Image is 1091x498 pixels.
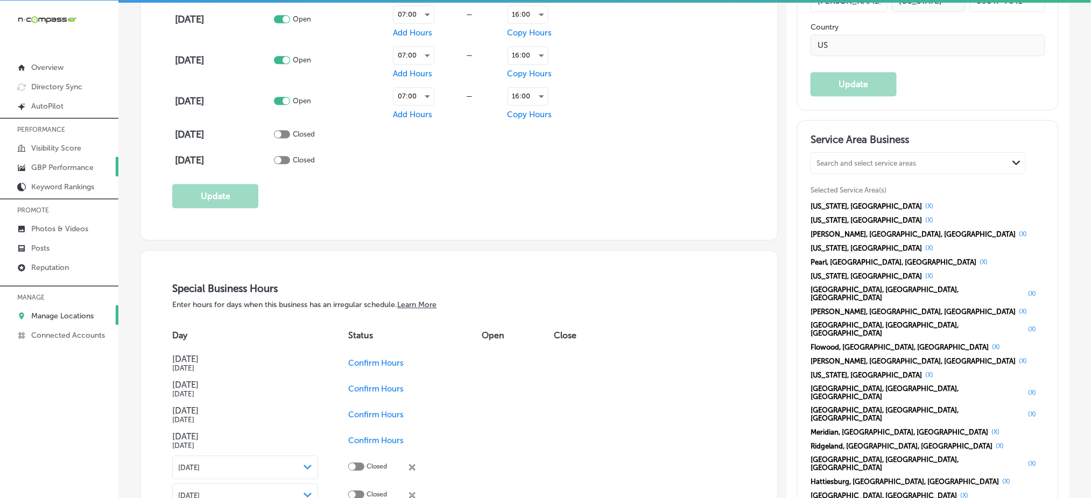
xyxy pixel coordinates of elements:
[31,102,64,111] p: AutoPilot
[175,13,271,25] h4: [DATE]
[293,97,311,105] p: Open
[811,357,1016,365] span: [PERSON_NAME], [GEOGRAPHIC_DATA], [GEOGRAPHIC_DATA]
[811,244,922,252] span: [US_STATE], [GEOGRAPHIC_DATA]
[393,47,434,64] div: 07:00
[811,321,1025,337] span: [GEOGRAPHIC_DATA], [GEOGRAPHIC_DATA], [GEOGRAPHIC_DATA]
[811,308,1016,316] span: [PERSON_NAME], [GEOGRAPHIC_DATA], [GEOGRAPHIC_DATA]
[811,258,976,266] span: Pearl, [GEOGRAPHIC_DATA], [GEOGRAPHIC_DATA]
[1025,289,1040,298] button: (X)
[811,230,1016,238] span: [PERSON_NAME], [GEOGRAPHIC_DATA], [GEOGRAPHIC_DATA]
[811,186,886,194] span: Selected Service Area(s)
[367,463,387,473] p: Closed
[175,154,271,166] h4: [DATE]
[434,92,505,100] div: —
[172,416,318,424] h5: [DATE]
[172,320,348,350] th: Day
[508,28,552,38] span: Copy Hours
[175,95,271,107] h4: [DATE]
[31,331,105,340] p: Connected Accounts
[293,56,311,64] p: Open
[1025,410,1040,418] button: (X)
[508,6,548,23] div: 16:00
[1025,325,1040,333] button: (X)
[172,282,746,295] h3: Special Business Hours
[811,343,989,351] span: Flowood, [GEOGRAPHIC_DATA], [GEOGRAPHIC_DATA]
[989,343,1003,351] button: (X)
[348,436,404,445] span: Confirm Hours
[811,133,1045,150] h3: Service Area Business
[922,202,937,210] button: (X)
[993,442,1007,450] button: (X)
[348,320,482,350] th: Status
[922,216,937,224] button: (X)
[1025,388,1040,397] button: (X)
[922,244,937,252] button: (X)
[393,6,434,23] div: 07:00
[348,410,404,419] span: Confirm Hours
[976,258,991,266] button: (X)
[31,163,94,172] p: GBP Performance
[811,23,1045,32] label: Country
[397,300,437,309] a: Learn More
[988,428,1003,436] button: (X)
[348,358,404,368] span: Confirm Hours
[508,69,552,79] span: Copy Hours
[508,47,548,64] div: 16:00
[817,159,916,167] div: Search and select service areas
[172,442,318,450] h5: [DATE]
[175,129,271,140] h4: [DATE]
[811,34,1045,56] input: Country
[172,354,318,364] h4: [DATE]
[175,54,271,66] h4: [DATE]
[811,428,988,436] span: Meridian, [GEOGRAPHIC_DATA], [GEOGRAPHIC_DATA]
[172,300,746,309] p: Enter hours for days when this business has an irregular schedule.
[922,272,937,280] button: (X)
[393,69,432,79] span: Add Hours
[1016,230,1030,238] button: (X)
[172,364,318,372] h5: [DATE]
[172,380,318,390] h4: [DATE]
[811,272,922,280] span: [US_STATE], [GEOGRAPHIC_DATA]
[31,224,88,233] p: Photos & Videos
[172,405,318,416] h4: [DATE]
[482,320,554,350] th: Open
[172,390,318,398] h5: [DATE]
[1025,459,1040,468] button: (X)
[31,311,94,321] p: Manage Locations
[393,88,434,105] div: 07:00
[17,15,76,25] img: 660ab0bf-5cc7-4cb8-ba1c-48b5ae0f18e60NCTV_CLogo_TV_Black_-500x88.png
[31,82,82,91] p: Directory Sync
[393,28,432,38] span: Add Hours
[434,51,505,59] div: —
[1016,307,1030,316] button: (X)
[293,15,311,23] p: Open
[508,88,548,105] div: 16:00
[999,477,1013,486] button: (X)
[1016,357,1030,365] button: (X)
[434,10,505,18] div: —
[31,63,64,72] p: Overview
[348,384,404,394] span: Confirm Hours
[811,202,922,210] span: [US_STATE], [GEOGRAPHIC_DATA]
[554,320,602,350] th: Close
[811,456,1025,472] span: [GEOGRAPHIC_DATA], [GEOGRAPHIC_DATA], [GEOGRAPHIC_DATA]
[31,263,69,272] p: Reputation
[508,110,552,119] span: Copy Hours
[811,385,1025,401] span: [GEOGRAPHIC_DATA], [GEOGRAPHIC_DATA], [GEOGRAPHIC_DATA]
[293,130,315,138] p: Closed
[811,478,999,486] span: Hattiesburg, [GEOGRAPHIC_DATA], [GEOGRAPHIC_DATA]
[811,216,922,224] span: [US_STATE], [GEOGRAPHIC_DATA]
[31,144,81,153] p: Visibility Score
[293,156,315,164] p: Closed
[178,464,200,472] span: [DATE]
[811,406,1025,422] span: [GEOGRAPHIC_DATA], [GEOGRAPHIC_DATA], [GEOGRAPHIC_DATA]
[811,286,1025,302] span: [GEOGRAPHIC_DATA], [GEOGRAPHIC_DATA], [GEOGRAPHIC_DATA]
[811,442,993,450] span: Ridgeland, [GEOGRAPHIC_DATA], [GEOGRAPHIC_DATA]
[393,110,432,119] span: Add Hours
[811,371,922,379] span: [US_STATE], [GEOGRAPHIC_DATA]
[31,244,50,253] p: Posts
[172,431,318,442] h4: [DATE]
[31,182,94,191] p: Keyword Rankings
[922,371,937,379] button: (X)
[811,72,897,96] button: Update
